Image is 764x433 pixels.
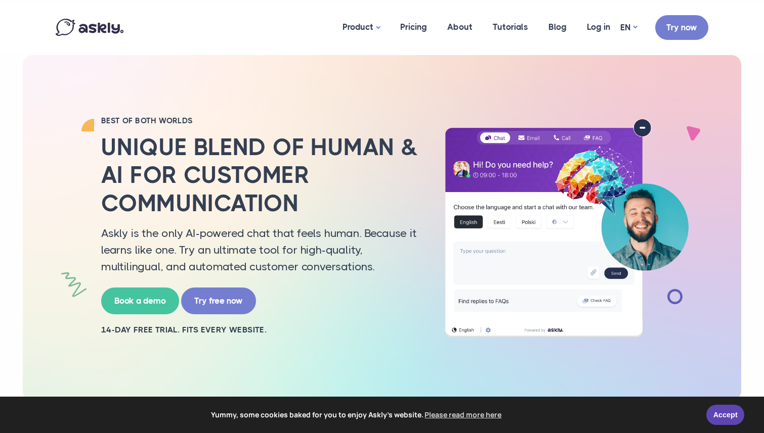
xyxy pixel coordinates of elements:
[620,20,637,35] a: EN
[332,3,390,53] a: Product
[706,405,744,425] a: Accept
[435,119,698,337] img: AI multilingual chat
[101,287,179,314] a: Book a demo
[181,287,256,314] a: Try free now
[101,116,420,126] h2: BEST OF BOTH WORLDS
[101,324,420,335] h2: 14-day free trial. Fits every website.
[101,225,420,275] p: Askly is the only AI-powered chat that feels human. Because it learns like one. Try an ultimate t...
[437,3,483,52] a: About
[15,407,699,422] span: Yummy, some cookies baked for you to enjoy Askly's website.
[577,3,620,52] a: Log in
[483,3,538,52] a: Tutorials
[538,3,577,52] a: Blog
[390,3,437,52] a: Pricing
[101,133,420,217] h2: Unique blend of human & AI for customer communication
[423,407,503,422] a: learn more about cookies
[655,15,708,40] a: Try now
[56,19,123,36] img: Askly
